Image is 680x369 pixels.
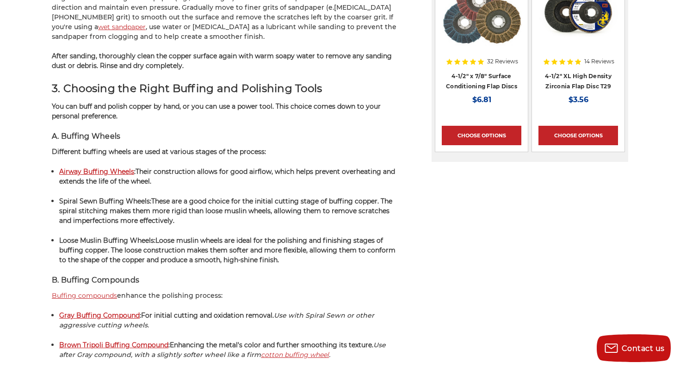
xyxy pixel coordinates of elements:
span: After sanding, thoroughly clean the copper surface again with warm soapy water to remove any sand... [52,52,392,70]
button: Contact us [597,334,671,362]
a: Gray Buffing Compound [59,311,140,320]
span: B. Buffing Compounds [52,276,139,284]
span: : [59,167,136,176]
span: $6.81 [472,95,491,104]
span: Different buffing wheels are used at various stages of the process: [52,148,266,156]
strong: Loose Muslin Buffing Wheels [59,236,154,245]
span: $3.56 [569,95,588,104]
a: Choose Options [538,126,618,145]
span: For initial cutting and oxidation removal. [141,311,274,320]
span: : [59,341,170,349]
a: Choose Options [442,126,521,145]
span: These are a good choice for the initial cutting stage of buffing copper. The spiral stitching mak... [59,197,392,225]
span: : [59,311,141,320]
span: : [59,236,155,245]
a: Buffing compounds [52,291,117,300]
a: cotton buffing wheel [261,351,329,359]
span: : [59,197,151,205]
span: A. Buffing Wheels [52,132,120,141]
a: Brown Tripoli Buffing Compound [59,341,168,349]
span: Enhancing the metal's color and further smoothing its texture. [170,341,373,349]
span: Loose muslin wheels are ideal for the polishing and finishing stages of buffing copper. The loose... [59,236,396,264]
span: Their construction allows for good airflow, which helps prevent overheating and extends the life ... [59,167,395,185]
span: Contact us [622,344,665,353]
span: You can buff and polish copper by hand, or you can use a power tool. This choice comes down to yo... [52,102,381,120]
span: 3. Choosing the Right Buffing and Polishing Tools [52,82,322,95]
em: Use with Spiral Sewn or other aggressive cutting wheels. [59,311,374,329]
strong: Spiral Sewn Buffing Wheels [59,197,150,205]
p: enhance the polishing process: [52,291,399,301]
a: Airway Buffing Wheels [59,167,134,176]
em: Use after Gray compound, with a slightly softer wheel like a firm . [59,341,386,359]
a: wet sandpaper [98,23,146,31]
